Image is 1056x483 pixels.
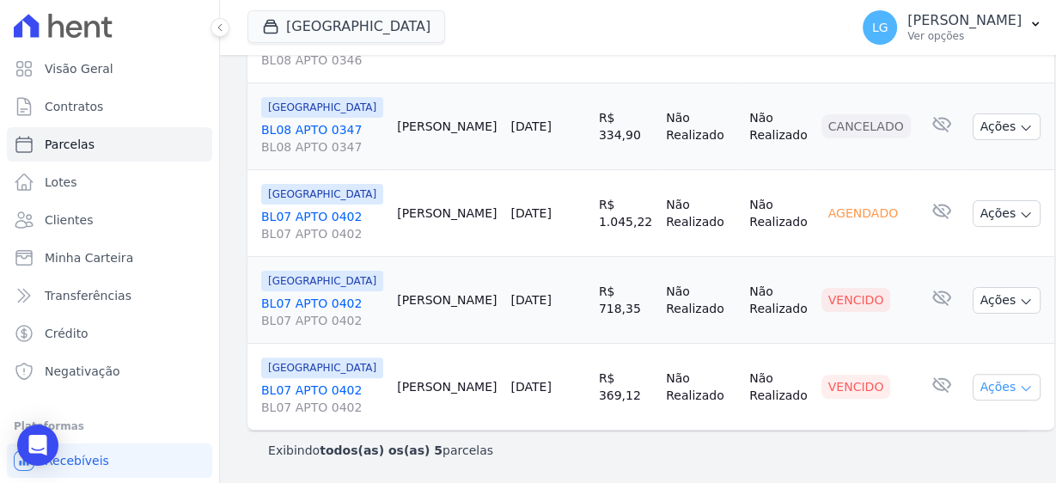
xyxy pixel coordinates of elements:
td: R$ 369,12 [592,344,659,431]
a: Visão Geral [7,52,212,86]
span: Minha Carteira [45,249,133,266]
a: [DATE] [510,380,551,394]
a: Transferências [7,278,212,313]
p: Ver opções [907,29,1022,43]
td: R$ 1.045,22 [592,170,659,257]
td: Não Realizado [742,83,814,170]
a: [DATE] [510,206,551,220]
td: [PERSON_NAME] [390,170,504,257]
div: Cancelado [821,114,911,138]
span: LG [872,21,888,34]
a: BL07 APTO 0402BL07 APTO 0402 [261,208,383,242]
td: Não Realizado [659,257,742,344]
span: [GEOGRAPHIC_DATA] [261,97,383,118]
td: Não Realizado [742,170,814,257]
td: [PERSON_NAME] [390,257,504,344]
td: Não Realizado [659,344,742,431]
a: Clientes [7,203,212,237]
a: Contratos [7,89,212,124]
td: [PERSON_NAME] [390,344,504,431]
a: BL08 APTO 0347BL08 APTO 0347 [261,121,383,156]
td: R$ 718,35 [592,257,659,344]
p: [PERSON_NAME] [907,12,1022,29]
span: Negativação [45,363,120,380]
a: Minha Carteira [7,241,212,275]
a: Crédito [7,316,212,351]
a: BL07 APTO 0402BL07 APTO 0402 [261,295,383,329]
td: Não Realizado [659,170,742,257]
div: Plataformas [14,416,205,437]
span: [GEOGRAPHIC_DATA] [261,271,383,291]
a: BL07 APTO 0402BL07 APTO 0402 [261,382,383,416]
span: BL07 APTO 0402 [261,225,383,242]
a: [DATE] [510,119,551,133]
td: [PERSON_NAME] [390,83,504,170]
span: Contratos [45,98,103,115]
td: Não Realizado [742,257,814,344]
button: Ações [973,113,1041,140]
span: BL08 APTO 0347 [261,138,383,156]
span: BL08 APTO 0346 [261,52,383,69]
div: Open Intercom Messenger [17,425,58,466]
div: Vencido [821,288,891,312]
a: Parcelas [7,127,212,162]
td: R$ 334,90 [592,83,659,170]
span: BL07 APTO 0402 [261,312,383,329]
a: [DATE] [510,293,551,307]
button: Ações [973,200,1041,227]
button: Ações [973,374,1041,400]
button: Ações [973,287,1041,314]
a: Lotes [7,165,212,199]
a: Negativação [7,354,212,388]
td: Não Realizado [742,344,814,431]
span: Lotes [45,174,77,191]
b: todos(as) os(as) 5 [320,443,443,457]
span: Parcelas [45,136,95,153]
span: BL07 APTO 0402 [261,399,383,416]
span: Crédito [45,325,89,342]
span: [GEOGRAPHIC_DATA] [261,358,383,378]
button: [GEOGRAPHIC_DATA] [247,10,445,43]
div: Vencido [821,375,891,399]
div: Agendado [821,201,905,225]
button: LG [PERSON_NAME] Ver opções [849,3,1056,52]
td: Não Realizado [659,83,742,170]
span: Recebíveis [45,452,109,469]
span: Clientes [45,211,93,229]
span: [GEOGRAPHIC_DATA] [261,184,383,205]
span: Visão Geral [45,60,113,77]
p: Exibindo parcelas [268,442,493,459]
a: Recebíveis [7,443,212,478]
span: Transferências [45,287,131,304]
